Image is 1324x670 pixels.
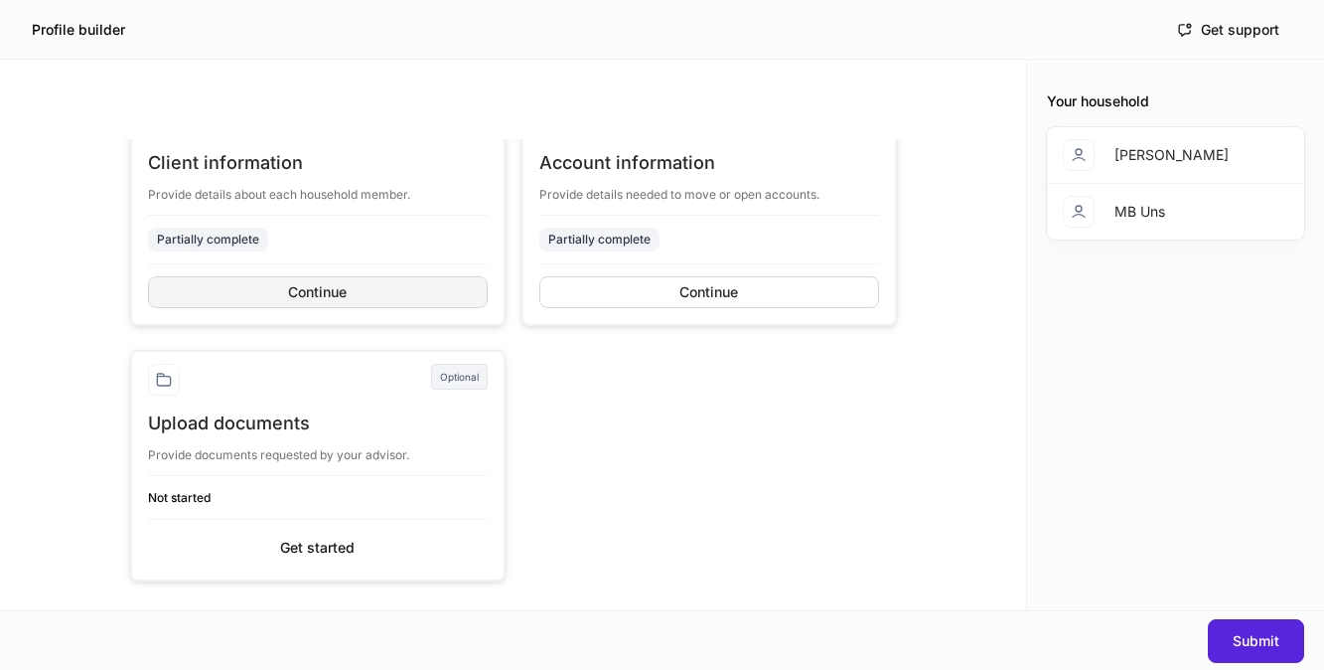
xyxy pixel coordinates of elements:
[1233,634,1279,648] div: Submit
[148,412,488,435] div: Upload documents
[148,435,488,463] div: Provide documents requested by your advisor.
[1164,14,1292,46] button: Get support
[1114,202,1165,222] div: MB Uns
[1208,619,1304,663] button: Submit
[679,285,738,299] div: Continue
[288,285,347,299] div: Continue
[148,532,488,564] button: Get started
[539,276,879,308] button: Continue
[148,151,488,175] div: Client information
[1114,145,1229,165] div: [PERSON_NAME]
[280,541,355,555] div: Get started
[148,276,488,308] button: Continue
[1177,22,1279,38] div: Get support
[539,175,879,203] div: Provide details needed to move or open accounts.
[548,230,651,249] div: Partially complete
[1047,91,1304,111] div: Your household
[148,488,488,507] h6: Not started
[431,364,488,390] div: Optional
[539,151,879,175] div: Account information
[32,20,125,40] h5: Profile builder
[157,230,259,249] div: Partially complete
[148,175,488,203] div: Provide details about each household member.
